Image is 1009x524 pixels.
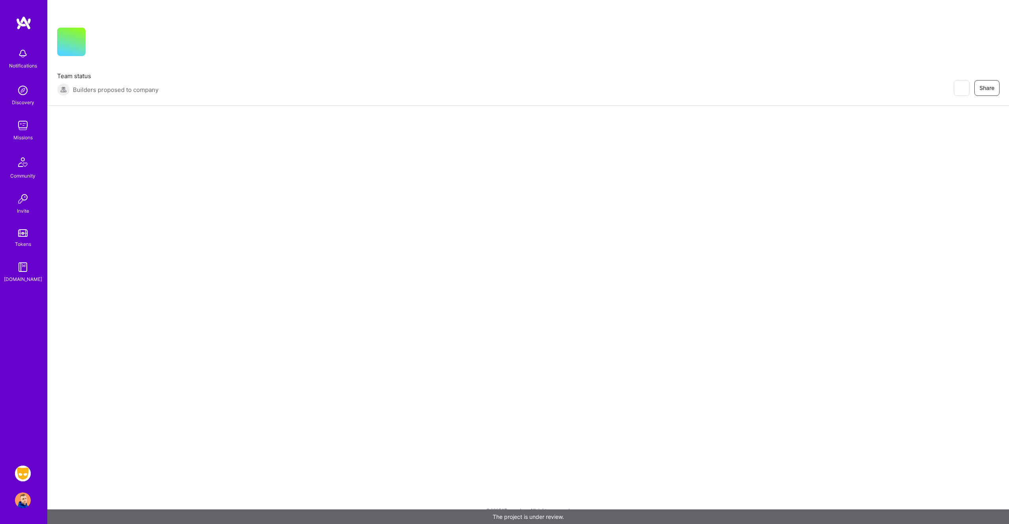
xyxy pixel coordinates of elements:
[9,62,37,70] div: Notifications
[13,133,33,142] div: Missions
[15,46,31,62] img: bell
[15,191,31,207] img: Invite
[13,466,33,481] a: Grindr: Design
[974,80,1000,96] button: Share
[17,207,29,215] div: Invite
[979,84,994,92] span: Share
[95,40,101,47] i: icon CompanyGray
[16,16,32,30] img: logo
[18,229,28,237] img: tokens
[958,85,964,91] i: icon EyeClosed
[15,259,31,275] img: guide book
[15,82,31,98] img: discovery
[15,466,31,481] img: Grindr: Design
[10,172,35,180] div: Community
[57,72,158,80] span: Team status
[4,275,42,283] div: [DOMAIN_NAME]
[13,492,33,508] a: User Avatar
[15,492,31,508] img: User Avatar
[57,83,70,96] img: Builders proposed to company
[15,118,31,133] img: teamwork
[13,153,32,172] img: Community
[73,86,158,94] span: Builders proposed to company
[12,98,34,107] div: Discovery
[47,509,1009,524] div: The project is under review.
[15,240,31,248] div: Tokens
